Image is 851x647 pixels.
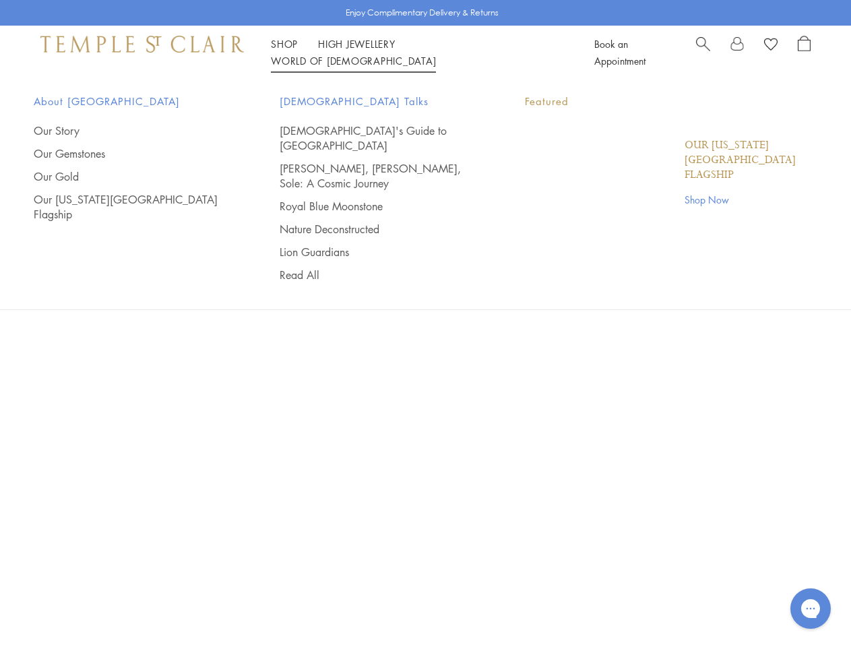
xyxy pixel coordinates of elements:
[34,123,226,138] a: Our Story
[271,36,564,69] nav: Main navigation
[280,222,472,237] a: Nature Deconstructed
[346,6,499,20] p: Enjoy Complimentary Delivery & Returns
[798,36,811,69] a: Open Shopping Bag
[594,37,645,67] a: Book an Appointment
[34,192,226,222] a: Our [US_STATE][GEOGRAPHIC_DATA] Flagship
[280,245,472,259] a: Lion Guardians
[784,584,838,634] iframe: Gorgias live chat messenger
[40,36,244,52] img: Temple St. Clair
[34,169,226,184] a: Our Gold
[318,37,396,51] a: High JewelleryHigh Jewellery
[271,37,298,51] a: ShopShop
[280,123,472,153] a: [DEMOGRAPHIC_DATA]'s Guide to [GEOGRAPHIC_DATA]
[764,36,778,56] a: View Wishlist
[280,161,472,191] a: [PERSON_NAME], [PERSON_NAME], Sole: A Cosmic Journey
[685,192,817,207] a: Shop Now
[280,199,472,214] a: Royal Blue Moonstone
[271,54,436,67] a: World of [DEMOGRAPHIC_DATA]World of [DEMOGRAPHIC_DATA]
[280,93,472,110] span: [DEMOGRAPHIC_DATA] Talks
[34,146,226,161] a: Our Gemstones
[34,93,226,110] span: About [GEOGRAPHIC_DATA]
[685,138,817,183] a: Our [US_STATE][GEOGRAPHIC_DATA] Flagship
[696,36,710,69] a: Search
[280,268,472,282] a: Read All
[525,93,817,110] p: Featured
